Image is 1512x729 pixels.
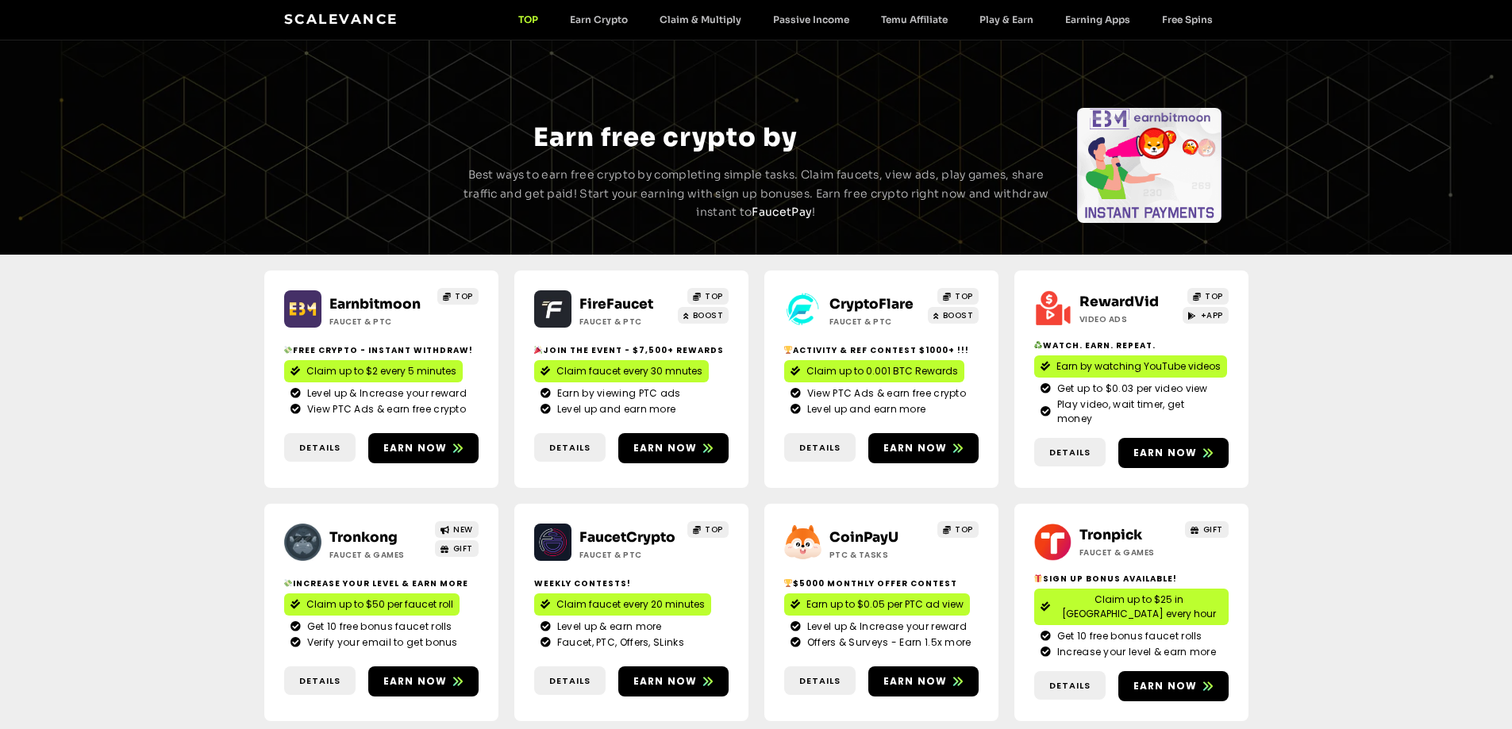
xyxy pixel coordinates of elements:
[1183,307,1229,324] a: +APP
[461,166,1052,222] p: Best ways to earn free crypto by completing simple tasks. Claim faucets, view ads, play games, sh...
[303,635,458,650] span: Verify your email to get bonus
[284,344,479,356] h2: Free crypto - Instant withdraw!
[1185,521,1229,538] a: GIFT
[1034,340,1229,351] h2: Watch. Earn. Repeat.
[1034,573,1229,585] h2: Sign Up Bonus Available!
[868,433,979,463] a: Earn now
[803,635,971,650] span: Offers & Surveys - Earn 1.5x more
[437,288,479,305] a: TOP
[784,593,970,616] a: Earn up to $0.05 per PTC ad view
[329,316,429,328] h2: Faucet & PTC
[784,579,792,587] img: 🏆
[1203,524,1223,535] span: GIFT
[556,597,705,612] span: Claim faucet every 20 minutes
[549,441,591,455] span: Details
[1133,679,1198,693] span: Earn now
[329,529,398,546] a: Tronkong
[553,620,662,634] span: Level up & earn more
[829,316,929,328] h2: Faucet & PTC
[1079,294,1159,310] a: RewardVid
[937,521,979,538] a: TOP
[1034,355,1227,378] a: Earn by watching YouTube videos
[554,13,644,25] a: Earn Crypto
[306,364,456,378] span: Claim up to $2 every 5 minutes
[533,121,797,153] span: Earn free crypto by
[618,666,729,696] a: Earn now
[534,346,542,354] img: 🎉
[687,288,729,305] a: TOP
[784,360,964,382] a: Claim up to 0.001 BTC Rewards
[1034,589,1229,625] a: Claim up to $25 in [GEOGRAPHIC_DATA] every hour
[1133,446,1198,460] span: Earn now
[1118,438,1229,468] a: Earn now
[803,402,926,416] span: Level up and earn more
[284,11,398,27] a: Scalevance
[368,433,479,463] a: Earn now
[644,13,757,25] a: Claim & Multiply
[534,577,729,589] h2: Weekly contests!
[1049,13,1146,25] a: Earning Apps
[955,290,973,302] span: TOP
[534,593,711,616] a: Claim faucet every 20 minutes
[556,364,702,378] span: Claim faucet every 30 mnutes
[784,666,856,696] a: Details
[633,674,698,689] span: Earn now
[284,577,479,589] h2: Increase your level & earn more
[799,441,841,455] span: Details
[1079,547,1179,558] h2: Faucet & Games
[803,620,967,634] span: Level up & Increase your reward
[1079,527,1142,543] a: Tronpick
[1079,313,1179,325] h2: Video ads
[1205,290,1223,302] span: TOP
[284,360,463,382] a: Claim up to $2 every 5 minutes
[329,549,429,561] h2: Faucet & Games
[329,296,421,313] a: Earnbitmoon
[290,108,434,223] div: Slides
[299,441,340,455] span: Details
[1201,309,1223,321] span: +APP
[1034,438,1106,467] a: Details
[705,524,723,535] span: TOP
[299,674,340,688] span: Details
[579,549,679,561] h2: Faucet & PTC
[502,13,554,25] a: TOP
[1053,645,1216,659] span: Increase your level & earn more
[383,441,448,455] span: Earn now
[1053,629,1202,643] span: Get 10 free bonus faucet rolls
[534,666,606,696] a: Details
[1056,593,1222,621] span: Claim up to $25 in [GEOGRAPHIC_DATA] every hour
[633,441,698,455] span: Earn now
[534,360,709,382] a: Claim faucet every 30 mnutes
[1053,397,1222,426] span: Play video, wait timer, get money
[806,597,964,612] span: Earn up to $0.05 per PTC ad view
[806,364,958,378] span: Claim up to 0.001 BTC Rewards
[757,13,865,25] a: Passive Income
[1034,671,1106,700] a: Details
[1049,446,1091,459] span: Details
[784,344,979,356] h2: Activity & ref contest $1000+ !!!
[284,666,356,696] a: Details
[303,620,452,634] span: Get 10 free bonus faucet rolls
[829,529,898,546] a: CoinPayU
[865,13,964,25] a: Temu Affiliate
[455,290,473,302] span: TOP
[928,307,979,324] a: BOOST
[534,433,606,462] a: Details
[1118,671,1229,701] a: Earn now
[1056,359,1221,374] span: Earn by watching YouTube videos
[752,205,812,219] a: FaucetPay
[284,579,292,587] img: 💸
[303,386,467,401] span: Level up & Increase your reward
[303,402,466,416] span: View PTC Ads & earn free crypto
[803,386,966,401] span: View PTC Ads & earn free crypto
[306,597,453,612] span: Claim up to $50 per faucet roll
[549,674,591,688] span: Details
[799,674,841,688] span: Details
[693,309,724,321] span: BOOST
[368,666,479,696] a: Earn now
[883,674,948,689] span: Earn now
[435,521,479,538] a: NEW
[618,433,729,463] a: Earn now
[502,13,1229,25] nav: Menu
